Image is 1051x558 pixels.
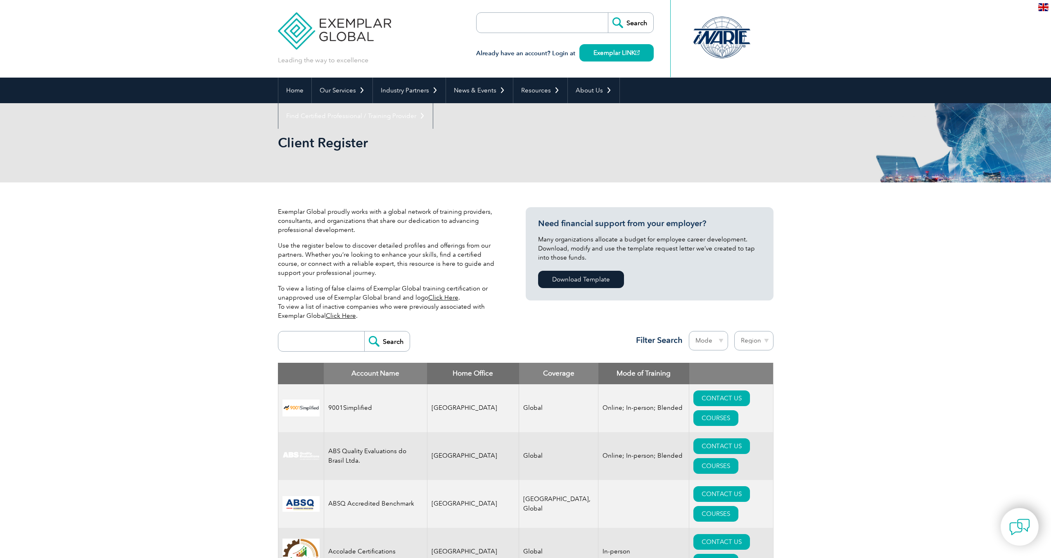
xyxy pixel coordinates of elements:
td: [GEOGRAPHIC_DATA] [427,432,519,480]
p: Many organizations allocate a budget for employee career development. Download, modify and use th... [538,235,761,262]
p: To view a listing of false claims of Exemplar Global training certification or unapproved use of ... [278,284,501,320]
p: Use the register below to discover detailed profiles and offerings from our partners. Whether you... [278,241,501,277]
p: Leading the way to excellence [278,56,368,65]
img: 37c9c059-616f-eb11-a812-002248153038-logo.png [282,400,320,416]
td: [GEOGRAPHIC_DATA], Global [519,480,598,528]
td: Global [519,432,598,480]
h2: Client Register [278,136,625,149]
td: Global [519,384,598,432]
a: About Us [568,78,619,103]
img: c92924ac-d9bc-ea11-a814-000d3a79823d-logo.jpg [282,452,320,461]
a: Exemplar LINK [579,44,654,61]
a: Resources [513,78,567,103]
h3: Need financial support from your employer? [538,218,761,229]
a: COURSES [693,458,738,474]
a: Click Here [326,312,356,319]
h3: Filter Search [631,335,683,345]
td: ABSQ Accredited Benchmark [324,480,427,528]
a: News & Events [446,78,513,103]
a: Industry Partners [373,78,446,103]
img: cc24547b-a6e0-e911-a812-000d3a795b83-logo.png [282,496,320,512]
th: Coverage: activate to sort column ascending [519,363,598,384]
td: Online; In-person; Blended [598,432,689,480]
a: CONTACT US [693,438,750,454]
th: Mode of Training: activate to sort column ascending [598,363,689,384]
h3: Already have an account? Login at [476,48,654,59]
td: 9001Simplified [324,384,427,432]
a: CONTACT US [693,534,750,550]
th: : activate to sort column ascending [689,363,773,384]
td: Online; In-person; Blended [598,384,689,432]
a: COURSES [693,410,738,426]
td: [GEOGRAPHIC_DATA] [427,480,519,528]
a: Our Services [312,78,372,103]
td: ABS Quality Evaluations do Brasil Ltda. [324,432,427,480]
img: en [1038,3,1049,11]
img: contact-chat.png [1009,517,1030,537]
a: Find Certified Professional / Training Provider [278,103,433,129]
input: Search [364,331,410,351]
a: COURSES [693,506,738,522]
input: Search [608,13,653,33]
th: Home Office: activate to sort column ascending [427,363,519,384]
img: open_square.png [635,50,640,55]
th: Account Name: activate to sort column descending [324,363,427,384]
a: CONTACT US [693,486,750,502]
a: Home [278,78,311,103]
td: [GEOGRAPHIC_DATA] [427,384,519,432]
a: CONTACT US [693,390,750,406]
a: Download Template [538,271,624,288]
p: Exemplar Global proudly works with a global network of training providers, consultants, and organ... [278,207,501,234]
a: Click Here [428,294,458,301]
